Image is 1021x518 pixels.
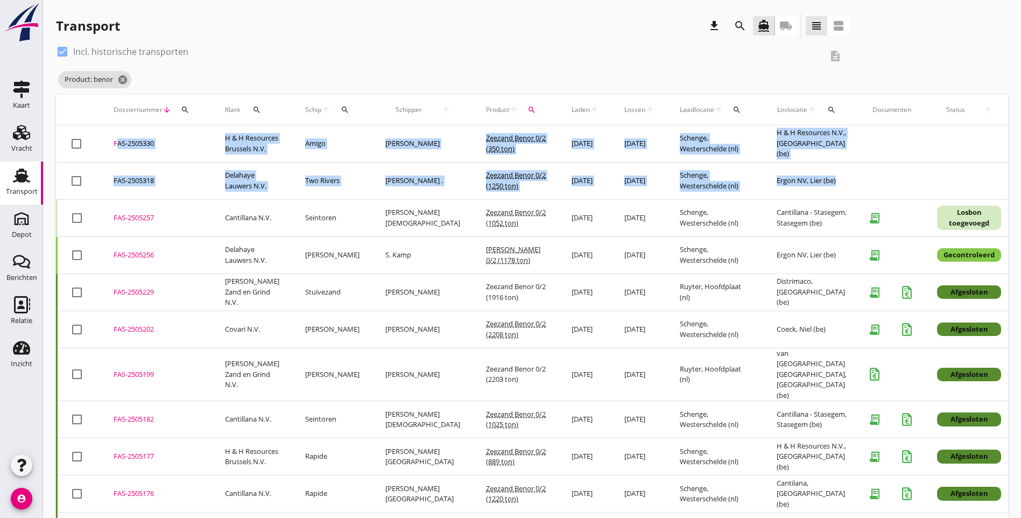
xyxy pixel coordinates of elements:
td: Schenge, Westerschelde (nl) [667,199,764,236]
i: receipt_long [864,483,885,505]
td: [DATE] [559,311,611,348]
td: Ergon NV, Lier (be) [764,236,860,274]
div: Transport [6,188,38,195]
td: [DATE] [559,199,611,236]
div: Documenten [872,105,911,115]
td: Schenge, Westerschelde (nl) [667,311,764,348]
td: Cantillana N.V. [212,475,292,513]
td: [DATE] [611,401,667,438]
td: Covari N.V. [212,311,292,348]
td: Cantillana - Stasegem, Stasegem (be) [764,199,860,236]
div: Kaart [13,102,30,109]
div: Afgesloten [937,285,1001,299]
td: Ruyter, Hoofdplaat (nl) [667,348,764,401]
i: search [734,19,747,32]
td: [PERSON_NAME] Zand en Grind N.V. [212,348,292,401]
td: van [GEOGRAPHIC_DATA] [GEOGRAPHIC_DATA], [GEOGRAPHIC_DATA] (be) [764,348,860,401]
td: [PERSON_NAME] Zand en Grind N.V. [212,274,292,311]
span: Zeezand Benor 0/2 (1220 ton) [486,484,546,504]
td: Schenge, Westerschelde (nl) [667,475,764,513]
i: download [708,19,721,32]
span: [PERSON_NAME] 0/2 (1178 ton) [486,244,540,265]
i: arrow_downward [163,106,171,114]
div: FAS-2505330 [114,138,199,149]
span: Zeezand Benor 0/2 (889 ton) [486,446,546,467]
td: [PERSON_NAME] [292,236,372,274]
div: Berichten [6,274,37,281]
span: Laden [572,105,590,115]
td: [DATE] [559,475,611,513]
i: receipt_long [864,319,885,340]
i: search [733,106,741,114]
td: H & H Resources Brussels N.V. [212,438,292,475]
div: Afgesloten [937,412,1001,426]
td: Delahaye Lauwers N.V. [212,236,292,274]
div: FAS-2505229 [114,287,199,298]
td: Schenge, Westerschelde (nl) [667,401,764,438]
i: account_circle [11,488,32,509]
td: H & H Resources N.V., [GEOGRAPHIC_DATA] (be) [764,438,860,475]
td: Cantillana N.V. [212,401,292,438]
i: cancel [117,74,128,85]
div: Afgesloten [937,323,1001,337]
td: [DATE] [611,475,667,513]
i: view_headline [810,19,823,32]
td: H & H Resources N.V., [GEOGRAPHIC_DATA] (be) [764,125,860,163]
td: Delahaye Lauwers N.V. [212,162,292,199]
td: Zeezand Benor 0/2 (1916 ton) [473,274,559,311]
td: Ruyter, Hoofdplaat (nl) [667,274,764,311]
td: Distrimaco, [GEOGRAPHIC_DATA] (be) [764,274,860,311]
i: receipt_long [864,244,885,266]
i: receipt_long [864,446,885,467]
td: [DATE] [559,162,611,199]
i: arrow_upward [808,106,818,114]
div: FAS-2505257 [114,213,199,223]
i: receipt_long [864,207,885,229]
td: [DATE] [611,125,667,163]
div: Afgesloten [937,368,1001,382]
td: [PERSON_NAME][GEOGRAPHIC_DATA] [372,475,473,513]
div: Relatie [11,317,32,324]
td: [PERSON_NAME] [372,348,473,401]
i: search [181,106,189,114]
span: Product: benor [58,71,131,88]
td: Rapide [292,475,372,513]
div: FAS-2505182 [114,414,199,425]
div: Losbon toegevoegd [937,206,1001,230]
div: Afgesloten [937,487,1001,501]
i: receipt_long [864,409,885,430]
td: Two Rivers [292,162,372,199]
td: [PERSON_NAME] [372,274,473,311]
i: directions_boat [757,19,770,32]
span: Zeezand Benor 0/2 (350 ton) [486,133,546,153]
td: Schenge, Westerschelde (nl) [667,162,764,199]
td: [DATE] [611,311,667,348]
td: [PERSON_NAME] [292,311,372,348]
div: Afgesloten [937,450,1001,464]
td: [PERSON_NAME][GEOGRAPHIC_DATA] [372,438,473,475]
i: receipt_long [864,282,885,303]
span: Loslocatie [777,105,808,115]
td: Seintoren [292,401,372,438]
td: [DATE] [611,274,667,311]
td: [DATE] [611,199,667,236]
span: Lossen [624,105,645,115]
span: Schip [305,105,322,115]
span: Product [486,105,509,115]
i: search [252,106,261,114]
div: Gecontroleerd [937,248,1001,262]
i: search [527,106,536,114]
i: arrow_upward [974,106,1001,114]
td: [DATE] [611,348,667,401]
i: arrow_upward [714,106,723,114]
td: [DATE] [559,274,611,311]
i: local_shipping [779,19,792,32]
div: Inzicht [11,360,32,367]
span: Schipper [385,105,432,115]
td: Cantilana, [GEOGRAPHIC_DATA] (be) [764,475,860,513]
img: logo-small.a267ee39.svg [2,3,41,43]
div: Klant [225,97,279,123]
div: Transport [56,17,120,34]
td: Ergon NV, Lier (be) [764,162,860,199]
td: Seintoren [292,199,372,236]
